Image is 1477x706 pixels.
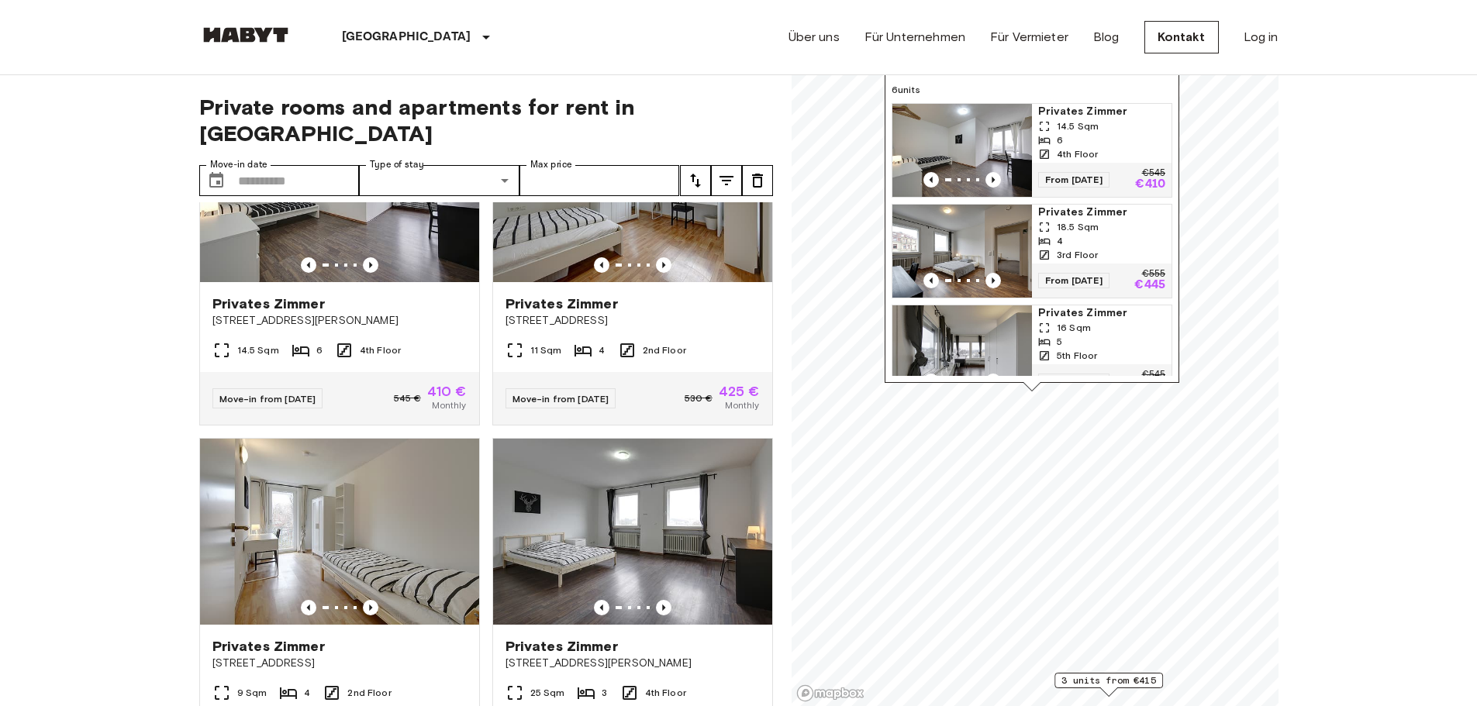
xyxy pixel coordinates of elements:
a: Marketing picture of unit DE-09-012-04MPrevious imagePrevious imagePrivates Zimmer16 Sqm55th Floo... [892,305,1172,399]
button: tune [711,165,742,196]
button: Previous image [985,172,1001,188]
a: Mapbox logo [796,684,864,702]
img: Marketing picture of unit DE-09-010-06M [892,104,1032,197]
span: Move-in from [DATE] [512,393,609,405]
span: Privates Zimmer [1038,305,1165,321]
p: €410 [1135,178,1165,191]
a: Für Unternehmen [864,28,965,46]
span: Privates Zimmer [506,637,618,656]
img: Marketing picture of unit DE-09-012-04M [892,305,1032,398]
span: Privates Zimmer [1038,104,1165,119]
span: From [DATE] [1038,374,1109,389]
span: 425 € [719,384,760,398]
span: 25 Sqm [530,686,565,700]
p: €545 [1141,169,1165,178]
span: 4 [1057,234,1063,248]
span: From [DATE] [1038,273,1109,288]
label: Type of stay [370,158,424,171]
a: Kontakt [1144,21,1219,53]
label: Move-in date [210,158,267,171]
a: Für Vermieter [990,28,1068,46]
a: Marketing picture of unit DE-09-010-06MPrevious imagePrevious imagePrivates Zimmer[STREET_ADDRESS... [199,95,480,425]
img: Marketing picture of unit DE-09-008-03M [892,205,1032,298]
span: 5 [1057,335,1062,349]
button: Previous image [923,374,939,389]
span: Privates Zimmer [1038,205,1165,220]
span: 2nd Floor [347,686,391,700]
span: [STREET_ADDRESS] [506,313,760,329]
span: 4th Floor [1057,147,1098,161]
a: Marketing picture of unit DE-09-008-03MPrevious imagePrevious imagePrivates Zimmer18.5 Sqm43rd Fl... [892,204,1172,298]
button: tune [742,165,773,196]
button: Previous image [363,257,378,273]
label: Max price [530,158,572,171]
a: Log in [1244,28,1279,46]
span: 9 Sqm [237,686,267,700]
span: 4 [599,343,605,357]
button: tune [680,165,711,196]
span: From [DATE] [1038,172,1109,188]
span: 530 € [685,391,713,405]
span: 4 [304,686,310,700]
span: [STREET_ADDRESS][PERSON_NAME] [506,656,760,671]
span: 5th Floor [1057,349,1097,363]
img: Marketing picture of unit DE-09-011-03M [493,439,772,625]
p: €445 [1134,279,1165,291]
button: Previous image [301,257,316,273]
div: Map marker [1054,673,1163,697]
span: 14.5 Sqm [237,343,279,357]
span: Privates Zimmer [212,637,325,656]
span: 14.5 Sqm [1057,119,1099,133]
span: 6 [1057,133,1063,147]
span: Privates Zimmer [506,294,618,313]
span: 545 € [394,391,421,405]
span: 3 units from €415 [1061,673,1156,687]
span: 18.5 Sqm [1057,220,1099,234]
p: [GEOGRAPHIC_DATA] [342,28,471,46]
img: Habyt [199,27,292,43]
span: Monthly [432,398,466,412]
button: Previous image [363,600,378,615]
a: Marketing picture of unit DE-09-010-06MPrevious imagePrevious imagePrivates Zimmer14.5 Sqm64th Fl... [892,103,1172,198]
a: Über uns [789,28,840,46]
a: Marketing picture of unit DE-09-022-01MPrevious imagePrevious imagePrivates Zimmer[STREET_ADDRESS... [492,95,773,425]
button: Previous image [594,257,609,273]
button: Choose date [201,165,232,196]
img: Marketing picture of unit DE-09-022-03M [200,439,479,625]
span: 2nd Floor [643,343,686,357]
button: Previous image [656,257,671,273]
span: Privates Zimmer [212,294,325,313]
span: 3 [602,686,607,700]
span: 16 Sqm [1057,321,1091,335]
button: Previous image [656,600,671,615]
span: 11 Sqm [530,343,562,357]
a: Blog [1093,28,1120,46]
span: 4th Floor [360,343,401,357]
span: Move-in from [DATE] [219,393,316,405]
p: €545 [1141,370,1165,380]
p: €555 [1141,270,1165,279]
span: 3rd Floor [1057,248,1098,262]
button: Previous image [923,172,939,188]
span: [STREET_ADDRESS][PERSON_NAME] [212,313,467,329]
span: 6 [316,343,323,357]
span: 410 € [427,384,467,398]
span: [STREET_ADDRESS] [212,656,467,671]
span: Monthly [725,398,759,412]
button: Previous image [985,374,1001,389]
button: Previous image [301,600,316,615]
span: Private rooms and apartments for rent in [GEOGRAPHIC_DATA] [199,94,773,146]
span: 4th Floor [645,686,686,700]
button: Previous image [923,273,939,288]
button: Previous image [594,600,609,615]
button: Previous image [985,273,1001,288]
span: 6 units [892,83,1172,97]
